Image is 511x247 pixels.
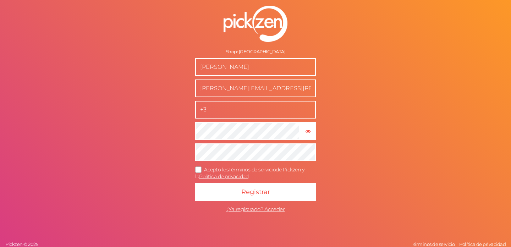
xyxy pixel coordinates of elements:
img: logo_orange.svg [11,11,17,17]
div: Shop: [GEOGRAPHIC_DATA] [195,49,316,55]
a: Términos de servicio [410,241,457,247]
span: Términos de servicio [412,241,455,247]
a: Política de privacidad [199,173,248,180]
img: tab_domain_overview_orange.svg [29,41,35,47]
div: v 4.0.25 [20,11,35,17]
input: Teléfono [195,101,316,119]
button: Registrar [195,183,316,201]
img: website_grey.svg [11,18,17,24]
input: Nombre [195,58,316,76]
input: Business e-mail [195,79,316,97]
span: Registrar [241,188,270,196]
a: Política de privacidad [457,241,507,247]
span: ¿Ya registrado? Acceder [226,206,285,213]
img: pz-logo-white.png [224,6,287,42]
a: Términos de servicio [229,166,276,173]
div: Dominio: [DOMAIN_NAME] [18,18,79,24]
div: Palabras clave [83,42,113,46]
a: Pickzen © 2025 [4,241,40,247]
img: tab_keywords_by_traffic_grey.svg [76,41,81,47]
span: Acepto los de Pickzen y la . [195,166,304,180]
div: Dominio [37,42,54,46]
span: Política de privacidad [459,241,506,247]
